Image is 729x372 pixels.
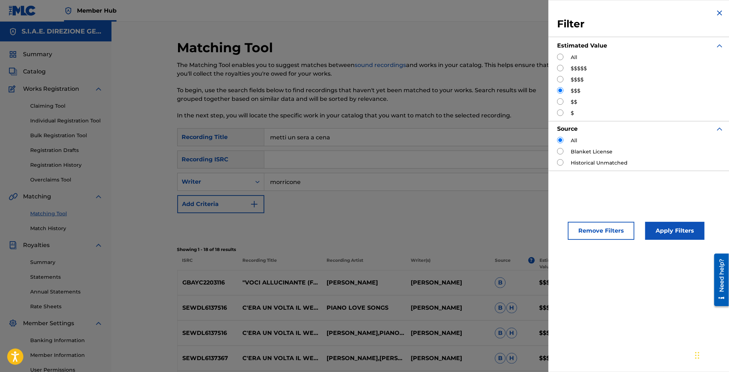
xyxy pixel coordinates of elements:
[30,117,103,125] a: Individual Registration Tool
[645,222,705,240] button: Apply Filters
[571,137,577,144] label: All
[94,85,103,93] img: expand
[23,85,79,93] span: Works Registration
[238,354,322,363] p: C'ERA UN VOLTA IL WEST - MAIN TITLE
[177,86,552,103] p: To begin, use the search fields below to find recordings that haven't yet been matched to your wo...
[94,319,103,328] img: expand
[30,132,103,139] a: Bulk Registration Tool
[238,304,322,312] p: C'ERA UN VOLTA IL WEST - TITOLO
[715,41,724,50] img: expand
[9,5,36,16] img: MLC Logo
[30,161,103,169] a: Registration History
[322,278,406,287] p: [PERSON_NAME]
[528,257,535,264] span: ?
[9,319,17,328] img: Member Settings
[495,353,506,364] span: B
[177,40,277,56] h2: Matching Tool
[709,251,729,309] iframe: Resource Center
[23,67,46,76] span: Catalog
[571,148,612,156] label: Blanket License
[177,128,664,242] form: Search Form
[9,27,17,36] img: Accounts
[693,337,729,372] iframe: Chat Widget
[571,109,574,117] label: $
[178,304,238,312] p: SEWDL6137516
[177,246,664,253] p: Showing 1 - 18 of 18 results
[250,200,259,209] img: 9d2ae6d4665cec9f34b9.svg
[177,61,552,78] p: The Matching Tool enables you to suggest matches between and works in your catalog. This helps en...
[406,304,490,312] p: [PERSON_NAME]
[64,6,73,15] img: Top Rightsholder
[22,27,103,36] h5: S.I.A.E. DIREZIONE GENERALE
[571,98,577,106] label: $$
[355,62,406,68] a: sound recordings
[322,329,406,337] p: [PERSON_NAME],PIANO LOVE SONGS
[238,278,322,287] p: "VOCI ALLUCINANTE (FROM ""UN UOMO A METÀ"")"
[178,278,238,287] p: GBAYC2203116
[30,351,103,359] a: Member Information
[715,9,724,17] img: close
[322,304,406,312] p: PIANO LOVE SONGS
[534,304,579,312] p: $$$
[322,354,406,363] p: [PERSON_NAME],[PERSON_NAME]
[30,337,103,344] a: Banking Information
[9,85,18,93] img: Works Registration
[9,50,17,59] img: Summary
[9,67,17,76] img: Catalog
[9,192,18,201] img: Matching
[495,302,506,313] span: B
[406,329,490,337] p: [PERSON_NAME]
[571,54,577,61] label: All
[237,257,322,270] p: Recording Title
[238,329,322,337] p: C'ERA UN VOLTA IL WEST - TITOLO
[695,345,700,366] div: Trascina
[30,303,103,310] a: Rate Sheets
[495,257,511,270] p: Source
[30,225,103,232] a: Match History
[9,67,46,76] a: CatalogCatalog
[534,354,579,363] p: $$$
[30,210,103,218] a: Matching Tool
[9,50,52,59] a: SummarySummary
[177,257,238,270] p: ISRC
[571,65,587,72] label: $$$$$
[9,241,17,250] img: Royalties
[322,257,406,270] p: Recording Artist
[557,125,578,132] strong: Source
[557,18,724,31] h3: Filter
[506,328,517,339] span: H
[30,147,103,154] a: Registration Drafts
[77,6,117,15] span: Member Hub
[406,354,490,363] p: [PERSON_NAME]
[178,329,238,337] p: SEWDL6137516
[534,329,579,337] p: $$$
[23,192,51,201] span: Matching
[539,257,573,270] p: Estimated Value
[506,353,517,364] span: H
[495,277,506,288] span: B
[178,354,238,363] p: SEWDL6137367
[177,195,264,213] button: Add Criteria
[23,241,50,250] span: Royalties
[571,87,580,95] label: $$$
[182,178,247,186] div: Writer
[30,288,103,296] a: Annual Statements
[715,125,724,133] img: expand
[94,241,103,250] img: expand
[495,328,506,339] span: B
[557,42,607,49] strong: Estimated Value
[568,222,634,240] button: Remove Filters
[30,259,103,266] a: Summary
[571,159,628,167] label: Historical Unmatched
[23,50,52,59] span: Summary
[406,278,490,287] p: [PERSON_NAME]
[177,111,552,120] p: In the next step, you will locate the specific work in your catalog that you want to match to the...
[30,176,103,184] a: Overclaims Tool
[506,302,517,313] span: H
[30,102,103,110] a: Claiming Tool
[693,337,729,372] div: Widget chat
[23,319,74,328] span: Member Settings
[534,278,579,287] p: $$$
